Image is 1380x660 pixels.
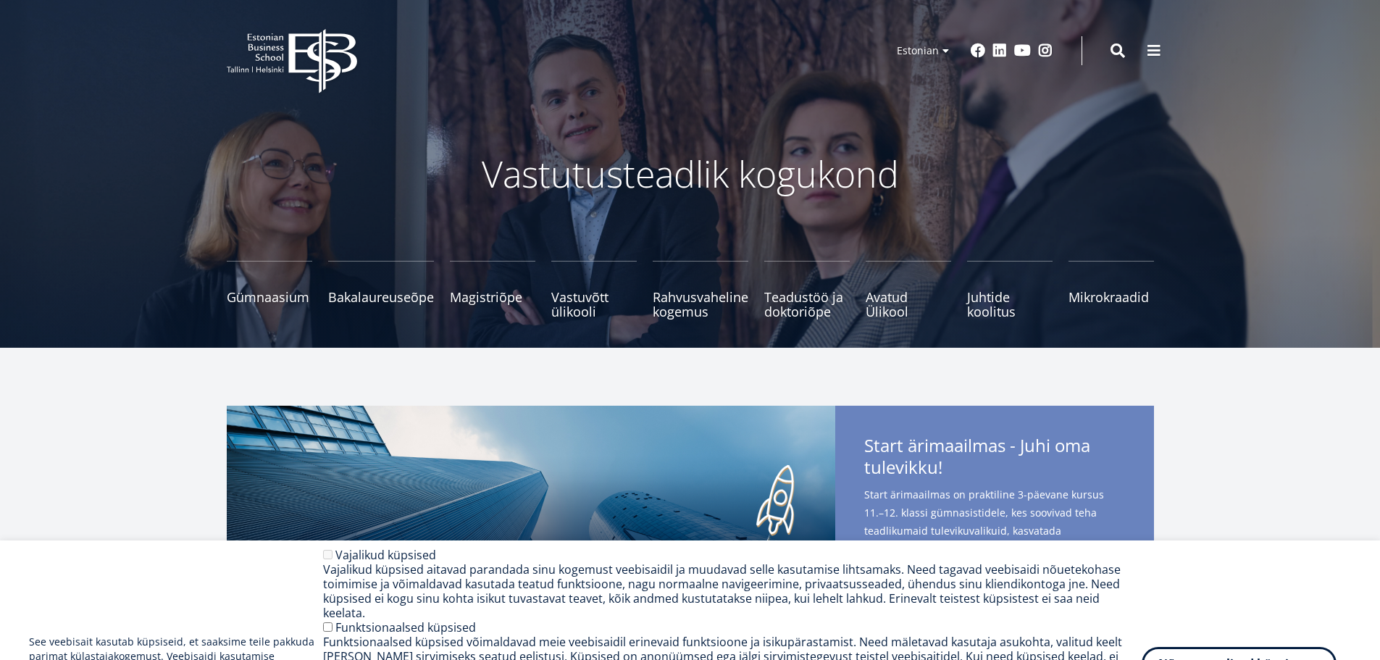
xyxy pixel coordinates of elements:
[866,290,951,319] span: Avatud Ülikool
[971,43,985,58] a: Facebook
[1038,43,1053,58] a: Instagram
[764,261,850,319] a: Teadustöö ja doktoriõpe
[227,261,312,319] a: Gümnaasium
[328,290,434,304] span: Bakalaureuseõpe
[967,290,1053,319] span: Juhtide koolitus
[866,261,951,319] a: Avatud Ülikool
[967,261,1053,319] a: Juhtide koolitus
[653,290,748,319] span: Rahvusvaheline kogemus
[551,290,637,319] span: Vastuvõtt ülikooli
[450,261,535,319] a: Magistriõpe
[1069,261,1154,319] a: Mikrokraadid
[864,456,942,478] span: tulevikku!
[1069,290,1154,304] span: Mikrokraadid
[864,435,1125,483] span: Start ärimaailmas - Juhi oma
[335,619,476,635] label: Funktsionaalsed küpsised
[227,290,312,304] span: Gümnaasium
[450,290,535,304] span: Magistriõpe
[653,261,748,319] a: Rahvusvaheline kogemus
[335,547,436,563] label: Vajalikud küpsised
[328,261,434,319] a: Bakalaureuseõpe
[551,261,637,319] a: Vastuvõtt ülikooli
[306,152,1074,196] p: Vastutusteadlik kogukond
[323,562,1142,620] div: Vajalikud küpsised aitavad parandada sinu kogemust veebisaidil ja muudavad selle kasutamise lihts...
[1014,43,1031,58] a: Youtube
[864,485,1125,576] span: Start ärimaailmas on praktiline 3-päevane kursus 11.–12. klassi gümnasistidele, kes soovivad teha...
[992,43,1007,58] a: Linkedin
[764,290,850,319] span: Teadustöö ja doktoriõpe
